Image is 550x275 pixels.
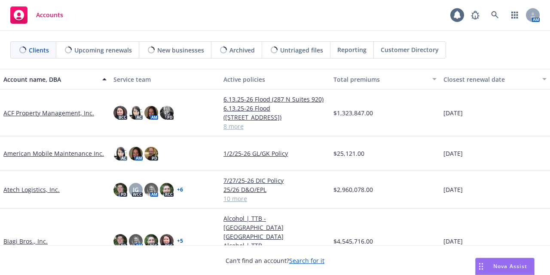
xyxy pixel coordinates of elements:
a: 10 more [223,194,327,203]
div: Active policies [223,75,327,84]
button: Total premiums [330,69,440,90]
span: New businesses [157,46,204,55]
span: [DATE] [443,237,463,246]
img: photo [160,106,174,120]
a: Biagi Bros., Inc. [3,237,48,246]
span: $1,323,847.00 [333,108,373,117]
span: Can't find an account? [226,256,324,265]
img: photo [144,106,158,120]
a: Atech Logistics, Inc. [3,185,60,194]
span: Upcoming renewals [74,46,132,55]
span: Archived [229,46,255,55]
a: ACF Property Management, Inc. [3,108,94,117]
span: Untriaged files [280,46,323,55]
img: photo [113,147,127,161]
img: photo [144,234,158,248]
span: Accounts [36,12,63,19]
button: Closest renewal date [440,69,550,90]
img: photo [113,106,127,120]
a: Report a Bug [467,6,484,24]
img: photo [113,183,127,197]
span: Nova Assist [493,263,527,270]
span: [DATE] [443,149,463,158]
a: 1/2/25-26 GL/GK Policy [223,149,327,158]
a: 6.13.25-26 Flood ([STREET_ADDRESS]) [223,104,327,122]
a: Accounts [7,3,67,27]
div: Total premiums [333,75,427,84]
span: Reporting [337,45,367,54]
a: Alcohol | TTB - [GEOGRAPHIC_DATA] [223,241,327,259]
a: 8 more [223,122,327,131]
a: + 6 [177,187,183,192]
a: American Mobile Maintenance Inc. [3,149,104,158]
span: [DATE] [443,108,463,117]
img: photo [144,183,158,197]
div: Drag to move [476,258,486,275]
a: Alcohol | TTB - [GEOGRAPHIC_DATA] [GEOGRAPHIC_DATA] [223,214,327,241]
span: JG [133,185,139,194]
a: 7/27/25-26 DIC Policy [223,176,327,185]
a: Search for it [289,256,324,265]
span: [DATE] [443,185,463,194]
a: 6.13.25-26 Flood (287 N Suites 920) [223,95,327,104]
a: Switch app [506,6,523,24]
span: Clients [29,46,49,55]
img: photo [160,183,174,197]
img: photo [144,147,158,161]
span: $4,545,716.00 [333,237,373,246]
div: Closest renewal date [443,75,537,84]
div: Service team [113,75,217,84]
img: photo [129,147,143,161]
button: Active policies [220,69,330,90]
a: + 5 [177,238,183,244]
span: $25,121.00 [333,149,364,158]
img: photo [129,234,143,248]
img: photo [113,234,127,248]
img: photo [129,106,143,120]
span: Customer Directory [381,45,439,54]
img: photo [160,234,174,248]
span: $2,960,078.00 [333,185,373,194]
button: Service team [110,69,220,90]
a: Search [486,6,504,24]
div: Account name, DBA [3,75,97,84]
a: 25/26 D&O/EPL [223,185,327,194]
button: Nova Assist [475,258,535,275]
